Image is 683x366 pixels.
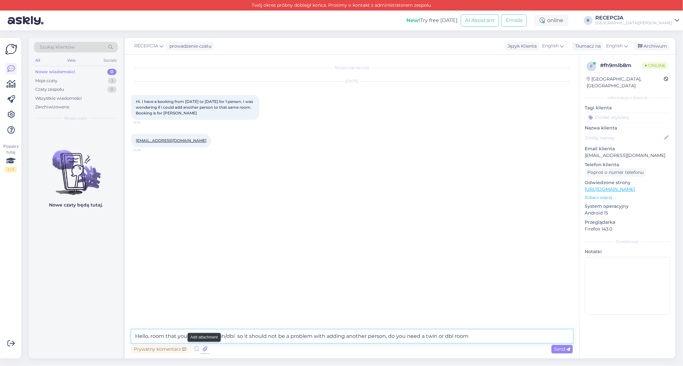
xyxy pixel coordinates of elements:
div: Informacje o kliencie [585,95,670,101]
div: Socials [102,56,118,65]
div: Poproś o numer telefonu [585,168,646,177]
div: Moje czaty [35,78,57,84]
p: Android 15 [585,210,670,216]
span: English [606,43,623,50]
div: All [34,56,41,65]
div: [DATE] [131,78,573,84]
input: Dodaj nazwę [585,134,663,141]
div: Nowe wiadomości [35,69,75,75]
div: 0 [107,86,117,93]
span: Szukaj klientów [40,44,75,51]
div: online [534,15,568,26]
div: 0 [107,69,117,75]
div: Czaty zespołu [35,86,64,93]
button: Emails [501,14,527,27]
span: 14:15 [133,120,157,125]
p: Nowe czaty będą tutaj. [49,202,103,208]
div: Wszystkie wiadomości [35,95,82,102]
img: Askly Logo [5,43,17,55]
div: Rozpoczął się czat [131,65,573,71]
button: AI Assistant [461,14,499,27]
div: 2 / 3 [5,167,17,172]
div: R [584,16,593,25]
p: [EMAIL_ADDRESS][DOMAIN_NAME] [585,152,670,159]
div: # fh9mlb8m [600,62,642,69]
div: Tłumacz na [573,43,601,50]
p: Przeglądarka [585,219,670,226]
span: Send [554,346,570,352]
div: [GEOGRAPHIC_DATA], [GEOGRAPHIC_DATA] [587,76,664,89]
p: Email klienta [585,145,670,152]
textarea: Hello, room that you choose is twin/dbl so it should not be a problem with adding another person,... [131,330,573,343]
div: [GEOGRAPHIC_DATA][PERSON_NAME] [595,20,672,26]
div: RECEPCJA [595,15,672,20]
span: Nowe czaty [65,115,87,121]
a: [EMAIL_ADDRESS][DOMAIN_NAME] [136,138,207,143]
a: [URL][DOMAIN_NAME] [585,186,635,192]
div: prowadzenie czatu [167,43,211,50]
div: Archiwum [634,42,670,51]
div: Prywatny komentarz [131,345,189,354]
span: f [590,64,593,69]
span: Online [642,62,668,69]
div: Dodatkowy [585,239,670,245]
p: Nazwa klienta [585,125,670,131]
div: Zarchiwizowane [35,104,69,110]
div: Popatrz tutaj [5,144,17,172]
p: Tagi klienta [585,105,670,111]
div: Try free [DATE]: [406,17,458,24]
span: Hi. I have a booking from [DATE] to [DATE] for 1 person. I was wondering if i could add another p... [136,99,254,115]
p: Notatki [585,248,670,255]
div: Język Klienta [505,43,537,50]
b: New! [406,17,420,23]
p: Zobacz więcej ... [585,195,670,200]
span: RECEPCJA [134,43,158,50]
div: Web [66,56,77,65]
span: English [542,43,559,50]
img: No chats [29,138,123,196]
div: 3 [108,78,117,84]
a: RECEPCJA[GEOGRAPHIC_DATA][PERSON_NAME] [595,15,679,26]
span: 14:18 [133,148,157,152]
input: Dodać etykietę [585,113,670,122]
small: Add attachment [191,334,218,340]
p: Telefon klienta [585,161,670,168]
p: System operacyjny [585,203,670,210]
p: Odwiedzone strony [585,179,670,186]
p: Firefox 143.0 [585,226,670,232]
